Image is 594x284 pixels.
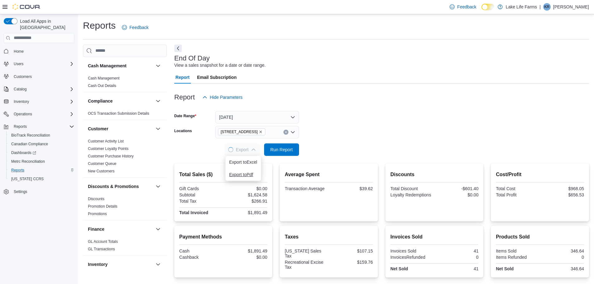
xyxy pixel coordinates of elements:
strong: Net Sold [390,266,408,271]
div: Total Cost [496,186,538,191]
span: KR [544,3,550,11]
span: Export to Excel [229,160,257,165]
span: Promotion Details [88,204,118,209]
div: $656.53 [541,192,584,197]
a: [US_STATE] CCRS [9,175,46,183]
span: Loading [228,147,234,152]
button: Reports [1,122,77,131]
a: Discounts [88,197,104,201]
h2: Discounts [390,171,479,178]
span: Catalog [11,85,74,93]
div: Total Profit [496,192,538,197]
a: Dashboards [9,149,39,156]
button: Export toPdf [225,168,261,181]
div: View a sales snapshot for a date or date range. [174,62,266,69]
a: Dashboards [6,148,77,157]
div: Subtotal [179,192,222,197]
span: Email Subscription [197,71,237,84]
span: Customer Purchase History [88,154,134,159]
span: Operations [14,112,32,117]
h3: Compliance [88,98,113,104]
span: Reports [11,168,24,173]
h1: Reports [83,19,116,32]
input: Dark Mode [481,4,495,10]
button: Discounts & Promotions [88,183,153,190]
span: Canadian Compliance [11,142,48,147]
span: Report [176,71,190,84]
span: Reports [11,123,74,130]
span: Users [11,60,74,68]
h3: Cash Management [88,63,127,69]
span: 4116 17 Mile Road [218,128,266,135]
a: Home [11,48,26,55]
span: BioTrack Reconciliation [11,133,50,138]
img: Cova [12,4,41,10]
div: Cash Management [83,75,167,92]
span: Export [228,143,256,156]
strong: Total Invoiced [179,210,208,215]
span: GL Account Totals [88,239,118,244]
div: 346.64 [541,266,584,271]
a: Metrc Reconciliation [9,158,47,165]
a: Feedback [119,21,151,34]
button: [DATE] [215,111,299,123]
div: Total Tax [179,199,222,204]
p: Lake Life Farms [506,3,537,11]
button: Inventory [154,261,162,268]
span: Home [14,49,24,54]
span: BioTrack Reconciliation [9,132,74,139]
h3: Customer [88,126,108,132]
div: 41 [436,248,478,253]
a: Customer Activity List [88,139,124,143]
span: Hide Parameters [210,94,243,100]
div: $107.15 [330,248,373,253]
button: Operations [1,110,77,118]
span: Customer Loyalty Points [88,146,128,151]
h3: End Of Day [174,55,210,62]
button: Export toExcel [225,156,261,168]
span: OCS Transaction Submission Details [88,111,149,116]
a: Cash Out Details [88,84,116,88]
div: $0.00 [436,192,478,197]
div: $39.62 [330,186,373,191]
div: 0 [436,255,478,260]
button: LoadingExport [225,143,259,156]
button: [US_STATE] CCRS [6,175,77,183]
div: Transaction Average [285,186,327,191]
span: Reports [14,124,27,129]
div: Kate Rossow [543,3,551,11]
span: Discounts [88,196,104,201]
span: Dashboards [9,149,74,156]
a: Customers [11,73,34,80]
button: Finance [154,225,162,233]
a: Promotion Details [88,204,118,209]
button: Home [1,47,77,56]
button: Catalog [11,85,29,93]
h2: Taxes [285,233,373,241]
a: Customer Purchase History [88,154,134,158]
div: Invoices Sold [390,248,433,253]
span: Load All Apps in [GEOGRAPHIC_DATA] [17,18,74,31]
span: GL Transactions [88,247,115,252]
div: $0.00 [225,255,267,260]
div: $159.76 [330,260,373,265]
span: Inventory [14,99,29,104]
strong: Net Sold [496,266,514,271]
h2: Invoices Sold [390,233,479,241]
span: Catalog [14,87,27,92]
div: Items Refunded [496,255,538,260]
button: Hide Parameters [200,91,245,103]
h2: Total Sales ($) [179,171,268,178]
button: Canadian Compliance [6,140,77,148]
nav: Complex example [4,44,74,213]
span: [US_STATE] CCRS [11,176,44,181]
button: Reports [11,123,29,130]
div: $1,891.49 [225,210,267,215]
button: Compliance [154,97,162,105]
span: Customers [14,74,32,79]
p: | [539,3,541,11]
button: Metrc Reconciliation [6,157,77,166]
div: Loyalty Redemptions [390,192,433,197]
h3: Finance [88,226,104,232]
